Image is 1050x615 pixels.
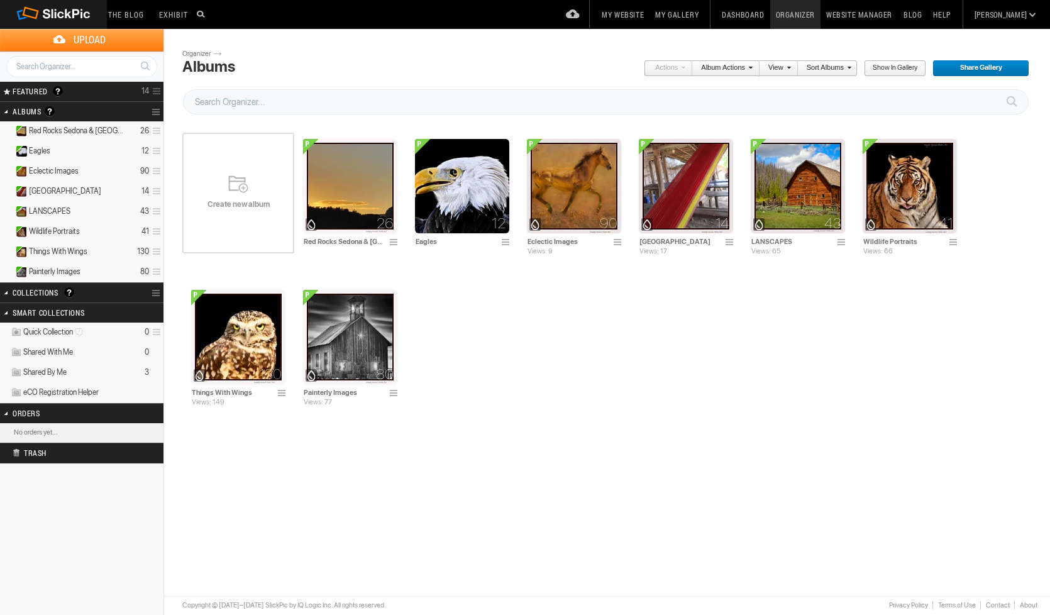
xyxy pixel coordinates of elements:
span: 90 [600,218,617,228]
span: 14 [716,218,729,228]
ins: Public Album [11,206,28,217]
a: Expand [1,247,13,256]
input: Search photos on SlickPic... [195,6,210,21]
ins: Public Album [11,247,28,257]
span: 130 [259,369,282,379]
a: Expand [1,226,13,236]
img: 4428D131-5997-4C2F-B111-555CC76E135B_1_105_c_upscale_upscale.webp [639,139,733,233]
span: eCO Registration Helper [23,387,99,397]
a: Expand [1,186,13,196]
input: Eagles [415,236,498,247]
span: 26 [377,218,394,228]
span: Shared By Me [23,367,67,377]
span: Red Rocks Sedona & Oak Creek [29,126,127,136]
h2: Trash [13,443,130,462]
a: About [1014,601,1037,609]
ins: Public Album [11,226,28,237]
a: Show in Gallery [864,60,926,77]
img: ico_album_coll.png [11,387,22,398]
img: ico_album_quick.png [11,327,22,338]
img: IMG_1635.webp [303,139,397,233]
span: Things With Wings [29,247,87,257]
span: Upload [15,29,163,51]
span: Views: 77 [304,398,332,406]
input: Search Organizer... [183,89,1029,114]
span: 12 [492,218,506,228]
img: IMG_1959_(1).webp [303,290,397,384]
ins: Public Album [11,267,28,277]
span: Wildlife Portraits [29,226,80,236]
span: 41 [939,218,953,228]
input: Things With Wings [191,387,274,398]
input: Wildlife Portraits [863,236,946,247]
span: Views: 9 [528,247,553,255]
span: Eagles [29,146,50,156]
a: Privacy Policy [883,601,932,609]
input: LANSCAPES [751,236,834,247]
img: IMG_5279.webp [191,290,285,384]
a: View [760,60,791,77]
h2: Smart Collections [13,303,118,322]
ins: Public Album [11,126,28,136]
img: IMG_2295.webp [527,139,621,233]
h2: Collections [13,283,118,302]
a: Expand [1,126,13,135]
a: Expand [1,166,13,175]
span: 80 [376,369,394,379]
a: Expand [1,146,13,155]
img: stelprdb5334168.webp [751,139,845,233]
span: Eclectic Images [29,166,79,176]
span: LANSCAPES [29,206,70,216]
span: Create new album [182,199,294,209]
a: Collection Options [152,284,163,302]
img: ico_album_coll.png [11,347,22,358]
img: ico_album_coll.png [11,367,22,378]
a: Expand [1,206,13,216]
h2: Albums [13,102,118,121]
span: Quick Collection [23,327,87,337]
span: Thailand [29,186,101,196]
span: Shared With Me [23,347,73,357]
b: No orders yet... [14,428,58,436]
a: Contact [980,601,1014,609]
input: Eclectic Images [527,236,610,247]
ins: Public Album [11,166,28,177]
div: Copyright © [DATE]–[DATE] SlickPic by IQ Logic Inc. All rights reserved. [182,601,386,611]
div: Albums [182,58,235,75]
span: FEATURED [9,86,48,96]
input: Thailand [639,236,722,247]
a: Terms of Use [932,601,980,609]
ins: Public Album [11,146,28,157]
span: Share Gallery [932,60,1020,77]
span: Views: 65 [751,247,780,255]
a: Sort Albums [798,60,851,77]
span: Views: 17 [639,247,667,255]
span: Views: 149 [192,398,224,406]
img: IMG_0182.webp [863,139,957,233]
a: Search [133,55,157,77]
span: Show in Gallery [864,60,917,77]
a: Album Actions [692,60,753,77]
span: Views: 66 [863,247,893,255]
span: 43 [824,218,841,228]
a: Actions [644,60,685,77]
input: Red Rocks Sedona & Oak Creek [303,236,386,247]
a: Expand [1,267,13,276]
input: Painterly Images [303,387,386,398]
img: Eagle_Portrait%28c%29Jennifer_Grand.webp [415,139,509,233]
input: Search Organizer... [6,56,157,77]
span: Painterly Images [29,267,80,277]
h2: Orders [13,404,118,423]
ins: Public Album [11,186,28,197]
